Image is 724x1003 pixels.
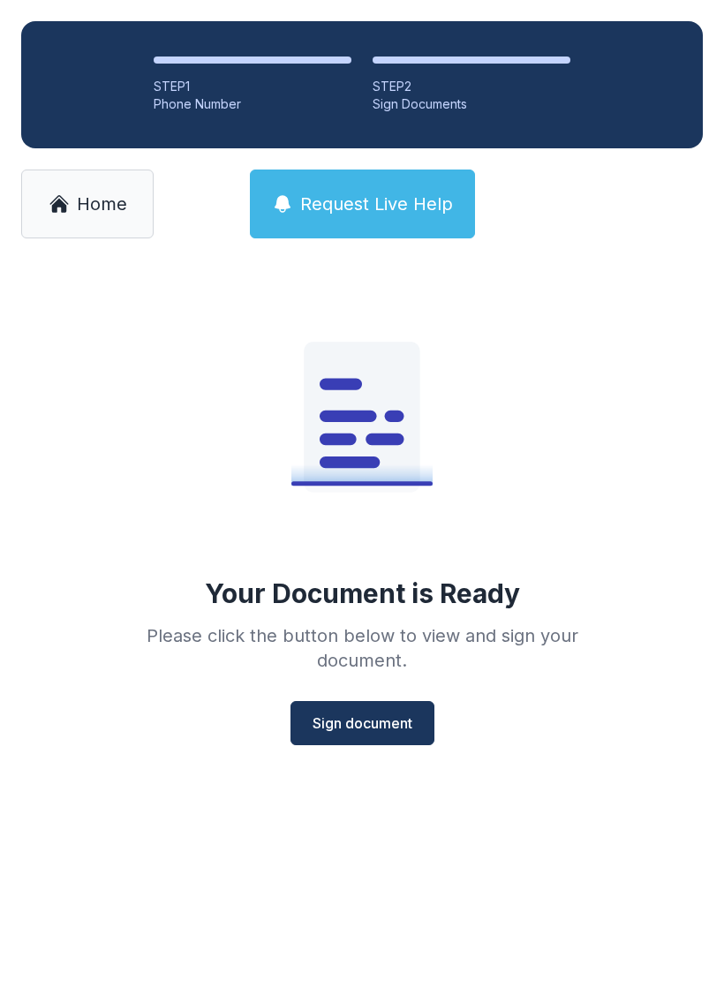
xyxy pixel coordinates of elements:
[300,192,453,216] span: Request Live Help
[373,78,570,95] div: STEP 2
[205,577,520,609] div: Your Document is Ready
[373,95,570,113] div: Sign Documents
[77,192,127,216] span: Home
[154,78,351,95] div: STEP 1
[154,95,351,113] div: Phone Number
[108,623,616,673] div: Please click the button below to view and sign your document.
[313,713,412,734] span: Sign document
